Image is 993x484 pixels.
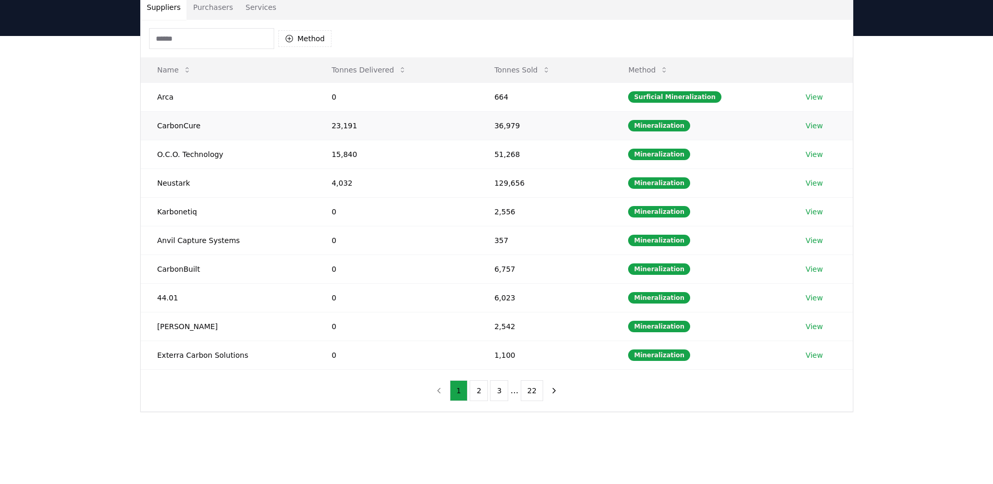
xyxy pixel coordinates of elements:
[141,111,315,140] td: CarbonCure
[141,312,315,341] td: [PERSON_NAME]
[315,140,477,168] td: 15,840
[628,177,690,189] div: Mineralization
[628,91,721,103] div: Surficial Mineralization
[805,264,823,274] a: View
[470,380,488,401] button: 2
[278,30,332,47] button: Method
[141,82,315,111] td: Arca
[628,149,690,160] div: Mineralization
[315,255,477,283] td: 0
[477,168,611,197] td: 129,656
[141,140,315,168] td: O.C.O. Technology
[628,206,690,217] div: Mineralization
[315,111,477,140] td: 23,191
[521,380,544,401] button: 22
[805,321,823,332] a: View
[486,59,558,80] button: Tonnes Sold
[628,263,690,275] div: Mineralization
[141,283,315,312] td: 44.01
[141,255,315,283] td: CarbonBuilt
[628,120,690,131] div: Mineralization
[805,207,823,217] a: View
[805,149,823,160] a: View
[315,168,477,197] td: 4,032
[477,111,611,140] td: 36,979
[323,59,415,80] button: Tonnes Delivered
[490,380,508,401] button: 3
[805,92,823,102] a: View
[315,341,477,369] td: 0
[477,341,611,369] td: 1,100
[315,312,477,341] td: 0
[477,255,611,283] td: 6,757
[450,380,468,401] button: 1
[805,235,823,246] a: View
[315,283,477,312] td: 0
[149,59,200,80] button: Name
[628,349,690,361] div: Mineralization
[141,168,315,197] td: Neustark
[805,120,823,131] a: View
[315,82,477,111] td: 0
[477,82,611,111] td: 664
[315,226,477,255] td: 0
[510,384,518,397] li: ...
[141,341,315,369] td: Exterra Carbon Solutions
[545,380,563,401] button: next page
[628,292,690,304] div: Mineralization
[477,226,611,255] td: 357
[141,226,315,255] td: Anvil Capture Systems
[315,197,477,226] td: 0
[477,283,611,312] td: 6,023
[805,178,823,188] a: View
[477,197,611,226] td: 2,556
[477,140,611,168] td: 51,268
[141,197,315,226] td: Karbonetiq
[805,350,823,360] a: View
[805,293,823,303] a: View
[628,321,690,332] div: Mineralization
[620,59,677,80] button: Method
[628,235,690,246] div: Mineralization
[477,312,611,341] td: 2,542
